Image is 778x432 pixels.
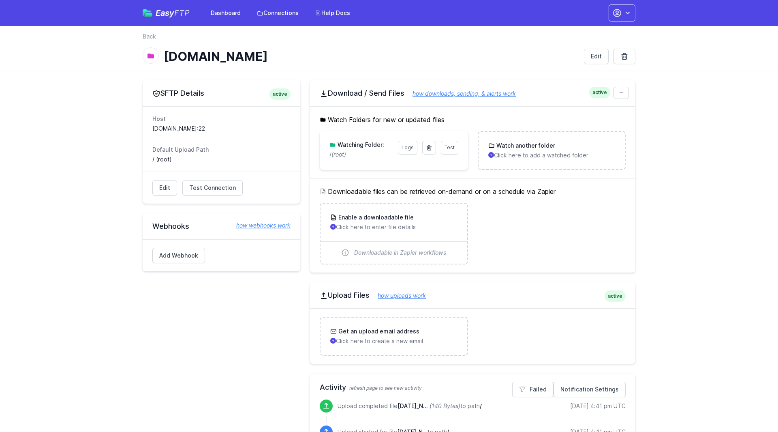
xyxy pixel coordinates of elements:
span: Downloadable in Zapier workflows [354,249,447,257]
a: Help Docs [310,6,355,20]
dd: / (root) [152,155,291,163]
a: Get an upload email address Click here to create a new email [321,318,467,355]
a: Enable a downloadable file Click here to enter file details Downloadable in Zapier workflows [321,204,467,264]
p: Click here to add a watched folder [488,151,615,159]
h3: Watch another folder [495,142,555,150]
h5: Watch Folders for new or updated files [320,115,626,125]
a: EasyFTP [143,9,190,17]
i: (140 Bytes) [430,402,460,409]
a: Watch another folder Click here to add a watched folder [479,132,625,169]
div: [DATE] 4:41 pm UTC [570,402,626,410]
dt: Host [152,115,291,123]
a: Dashboard [206,6,246,20]
h1: [DOMAIN_NAME] [164,49,577,64]
dt: Default Upload Path [152,146,291,154]
h2: Upload Files [320,290,626,300]
span: Easy [156,9,190,17]
a: Back [143,32,156,41]
span: active [269,88,291,100]
a: Edit [584,49,609,64]
i: (root) [331,151,346,158]
span: 09-02-2025_NYSEG_42727441731_PTM Solar.txt [398,402,428,409]
h3: Watching Folder: [336,141,384,149]
span: FTP [174,8,190,18]
a: Test Connection [182,180,243,196]
span: Test [445,144,455,150]
p: Click here to enter file details [330,223,457,231]
h5: Downloadable files can be retrieved on-demand or on a schedule via Zapier [320,187,626,196]
nav: Breadcrumb [143,32,635,45]
h3: Enable a downloadable file [337,213,414,221]
span: active [605,290,626,302]
span: Test Connection [189,184,236,192]
h2: Download / Send Files [320,88,626,98]
a: how uploads work [370,292,426,299]
a: Failed [512,382,554,397]
span: refresh page to see new activity [349,385,422,391]
a: how webhooks work [228,221,291,230]
a: Add Webhook [152,248,205,263]
a: Logs [398,141,417,155]
img: easyftp_logo.png [143,9,152,17]
h2: SFTP Details [152,88,291,98]
a: how downloads, sending, & alerts work [404,90,516,97]
dd: [DOMAIN_NAME]:22 [152,125,291,133]
p: / [329,150,393,159]
a: Test [441,141,458,155]
h2: Webhooks [152,221,291,231]
a: Connections [252,6,304,20]
h3: Get an upload email address [337,327,419,335]
a: Notification Settings [554,382,626,397]
p: Upload completed file to path [338,402,482,410]
p: Click here to create a new email [330,337,457,345]
a: Edit [152,180,177,196]
span: active [589,87,610,98]
h2: Activity [320,382,626,393]
span: / [480,402,482,409]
